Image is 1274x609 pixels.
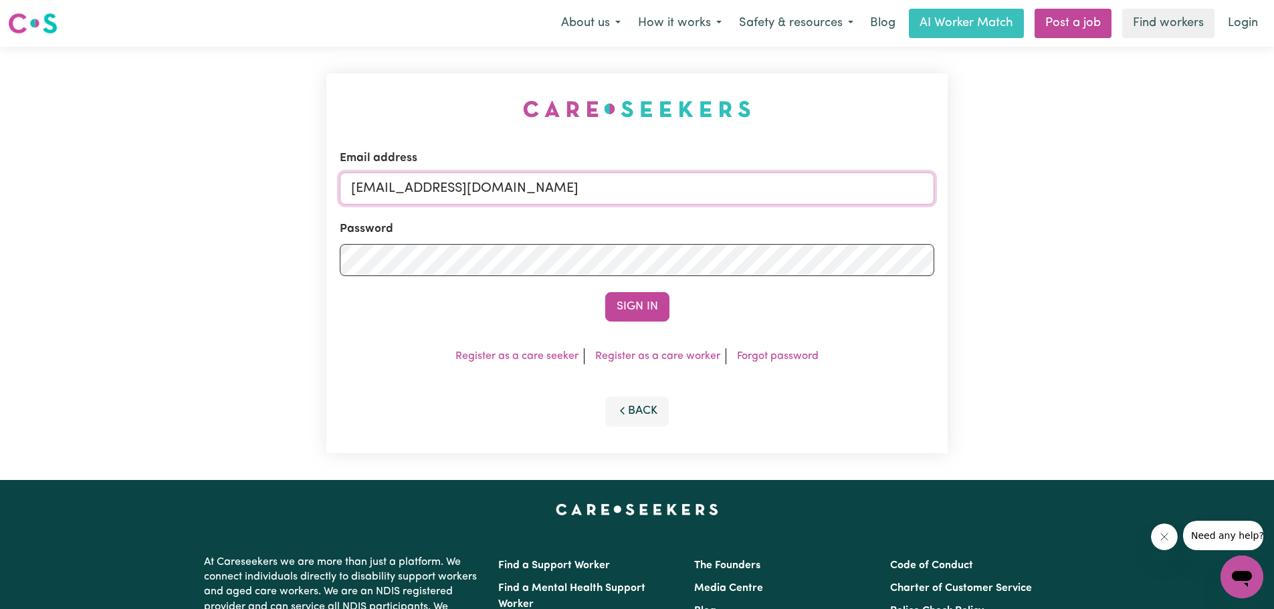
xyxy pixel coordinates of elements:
[694,560,760,571] a: The Founders
[694,583,763,594] a: Media Centre
[1035,9,1111,38] a: Post a job
[340,150,417,167] label: Email address
[340,221,393,238] label: Password
[605,396,669,426] button: Back
[340,172,934,205] input: Email address
[8,8,58,39] a: Careseekers logo
[1220,9,1266,38] a: Login
[605,292,669,322] button: Sign In
[909,9,1024,38] a: AI Worker Match
[455,351,578,362] a: Register as a care seeker
[556,504,718,515] a: Careseekers home page
[629,9,730,37] button: How it works
[8,11,58,35] img: Careseekers logo
[890,560,973,571] a: Code of Conduct
[552,9,629,37] button: About us
[1122,9,1214,38] a: Find workers
[8,9,81,20] span: Need any help?
[862,9,904,38] a: Blog
[595,351,720,362] a: Register as a care worker
[737,351,819,362] a: Forgot password
[730,9,862,37] button: Safety & resources
[498,560,610,571] a: Find a Support Worker
[1220,556,1263,598] iframe: Button to launch messaging window
[1151,523,1178,550] iframe: Close message
[890,583,1032,594] a: Charter of Customer Service
[1183,521,1263,550] iframe: Message from company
